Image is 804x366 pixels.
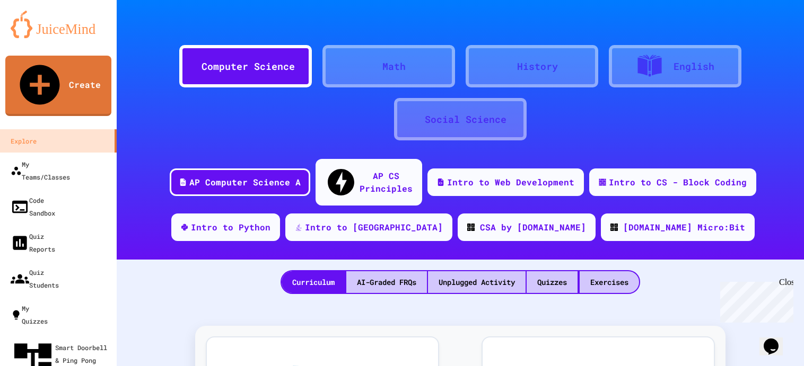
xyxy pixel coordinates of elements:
[11,302,48,327] div: My Quizzes
[527,271,578,293] div: Quizzes
[447,176,574,189] div: Intro to Web Development
[716,278,793,323] iframe: chat widget
[282,271,345,293] div: Curriculum
[4,4,73,67] div: Chat with us now!Close
[11,11,106,38] img: logo-orange.svg
[5,56,111,116] a: Create
[11,158,70,183] div: My Teams/Classes
[467,224,475,231] img: CODE_logo_RGB.png
[480,221,586,234] div: CSA by [DOMAIN_NAME]
[360,169,413,195] div: AP CS Principles
[382,59,406,74] div: Math
[609,176,747,189] div: Intro to CS - Block Coding
[623,221,745,234] div: [DOMAIN_NAME] Micro:Bit
[428,271,526,293] div: Unplugged Activity
[674,59,714,74] div: English
[425,112,506,127] div: Social Science
[11,266,59,291] div: Quiz Students
[191,221,270,234] div: Intro to Python
[759,324,793,355] iframe: chat widget
[305,221,443,234] div: Intro to [GEOGRAPHIC_DATA]
[580,271,639,293] div: Exercises
[11,194,55,219] div: Code Sandbox
[202,59,295,74] div: Computer Science
[610,224,618,231] img: CODE_logo_RGB.png
[517,59,558,74] div: History
[189,176,301,189] div: AP Computer Science A
[11,135,37,147] div: Explore
[11,230,55,255] div: Quiz Reports
[346,271,427,293] div: AI-Graded FRQs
